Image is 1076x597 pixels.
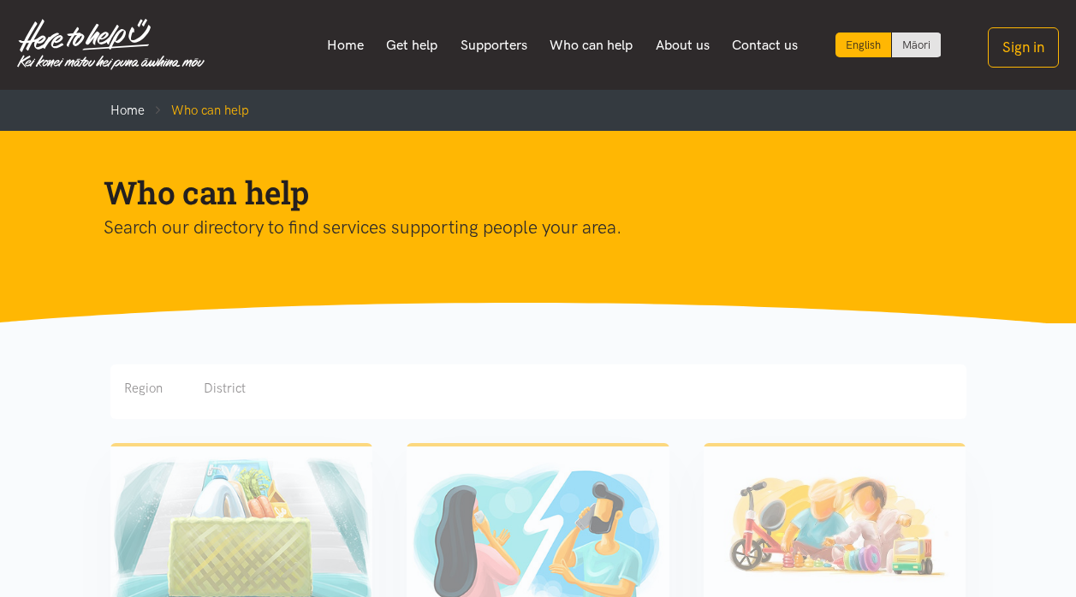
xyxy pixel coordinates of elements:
[835,33,892,57] div: Current language
[375,27,449,63] a: Get help
[104,172,946,213] h1: Who can help
[315,27,375,63] a: Home
[145,100,249,121] li: Who can help
[988,27,1059,68] button: Sign in
[835,33,942,57] div: Language toggle
[110,103,145,118] a: Home
[124,378,163,399] div: Region
[17,19,205,70] img: Home
[721,27,810,63] a: Contact us
[538,27,645,63] a: Who can help
[645,27,722,63] a: About us
[449,27,538,63] a: Supporters
[104,213,946,242] p: Search our directory to find services supporting people your area.
[892,33,941,57] a: Switch to Te Reo Māori
[204,378,246,399] div: District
